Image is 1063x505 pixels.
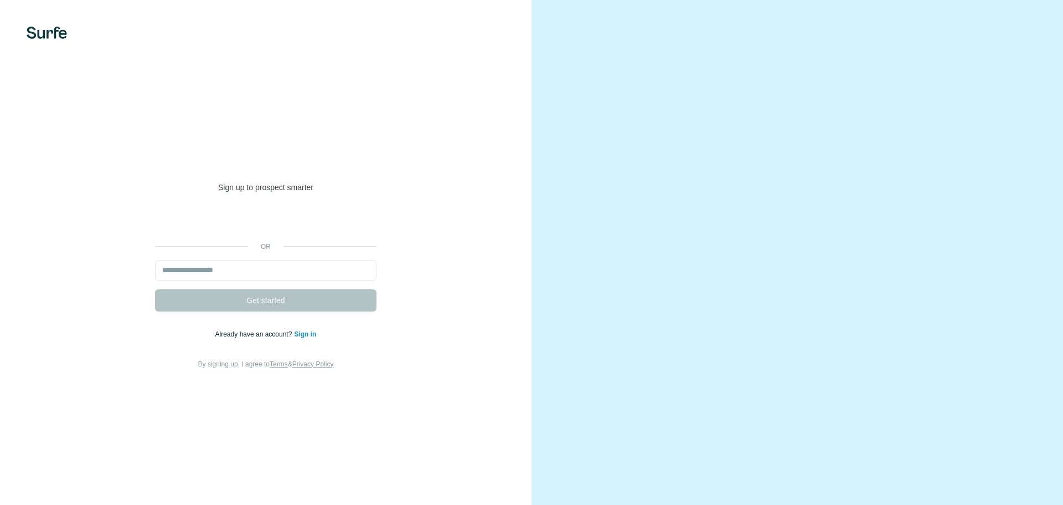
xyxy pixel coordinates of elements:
a: Sign in [294,330,316,338]
iframe: Sign in with Google Button [149,210,382,234]
span: By signing up, I agree to & [198,360,334,368]
a: Privacy Policy [292,360,334,368]
h1: Welcome to [GEOGRAPHIC_DATA] [155,135,376,180]
img: Surfe's logo [27,27,67,39]
p: Sign up to prospect smarter [155,182,376,193]
span: Already have an account? [215,330,295,338]
p: or [248,242,283,252]
a: Terms [270,360,288,368]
